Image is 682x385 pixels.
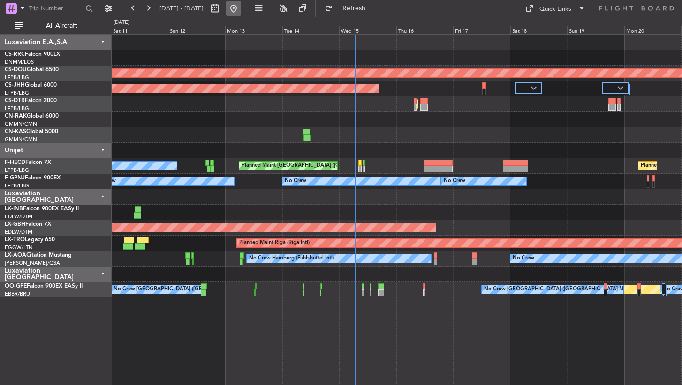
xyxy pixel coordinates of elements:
[114,19,129,27] div: [DATE]
[5,160,25,165] span: F-HECD
[5,259,60,267] a: [PERSON_NAME]/QSA
[5,113,27,119] span: CN-RAK
[5,244,33,251] a: EGGW/LTN
[5,252,26,258] span: LX-AOA
[5,98,57,104] a: CS-DTRFalcon 2000
[567,26,624,34] div: Sun 19
[624,26,682,34] div: Mon 20
[5,283,83,289] a: OO-GPEFalcon 900EX EASy II
[531,86,537,90] img: arrow-gray.svg
[5,113,59,119] a: CN-RAKGlobal 6000
[225,26,282,34] div: Mon 13
[5,252,72,258] a: LX-AOACitation Mustang
[5,59,34,66] a: DNMM/LOS
[5,213,32,220] a: EDLW/DTM
[5,105,29,112] a: LFPB/LBG
[5,290,30,297] a: EBBR/BRU
[239,236,310,250] div: Planned Maint Riga (Riga Intl)
[168,26,225,34] div: Sun 12
[484,282,641,296] div: No Crew [GEOGRAPHIC_DATA] ([GEOGRAPHIC_DATA] National)
[339,26,396,34] div: Wed 15
[111,26,168,34] div: Sat 11
[5,82,57,88] a: CS-JHHGlobal 6000
[334,5,374,12] span: Refresh
[5,74,29,81] a: LFPB/LBG
[5,160,51,165] a: F-HECDFalcon 7X
[249,252,334,266] div: No Crew Hamburg (Fuhlsbuttel Intl)
[5,237,55,243] a: LX-TROLegacy 650
[5,167,29,174] a: LFPB/LBG
[5,67,59,73] a: CS-DOUGlobal 6500
[242,159,389,173] div: Planned Maint [GEOGRAPHIC_DATA] ([GEOGRAPHIC_DATA])
[5,222,51,227] a: LX-GBHFalcon 7X
[5,67,27,73] span: CS-DOU
[513,252,534,266] div: No Crew
[5,52,60,57] a: CS-RRCFalcon 900LX
[5,222,25,227] span: LX-GBH
[159,4,204,13] span: [DATE] - [DATE]
[539,5,571,14] div: Quick Links
[510,26,568,34] div: Sat 18
[5,129,26,134] span: CN-KAS
[29,1,83,15] input: Trip Number
[5,52,25,57] span: CS-RRC
[24,22,99,29] span: All Aircraft
[5,182,29,189] a: LFPB/LBG
[396,26,454,34] div: Thu 16
[453,26,510,34] div: Fri 17
[5,89,29,96] a: LFPB/LBG
[114,282,271,296] div: No Crew [GEOGRAPHIC_DATA] ([GEOGRAPHIC_DATA] National)
[521,1,590,16] button: Quick Links
[5,206,79,212] a: LX-INBFalcon 900EX EASy II
[5,136,37,143] a: GMMN/CMN
[5,98,25,104] span: CS-DTR
[5,129,58,134] a: CN-KASGlobal 5000
[285,174,306,188] div: No Crew
[5,229,32,236] a: EDLW/DTM
[444,174,465,188] div: No Crew
[320,1,377,16] button: Refresh
[618,86,623,90] img: arrow-gray.svg
[5,175,61,181] a: F-GPNJFalcon 900EX
[10,18,102,33] button: All Aircraft
[5,237,25,243] span: LX-TRO
[5,206,23,212] span: LX-INB
[5,283,27,289] span: OO-GPE
[5,120,37,127] a: GMMN/CMN
[5,82,25,88] span: CS-JHH
[5,175,25,181] span: F-GPNJ
[282,26,340,34] div: Tue 14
